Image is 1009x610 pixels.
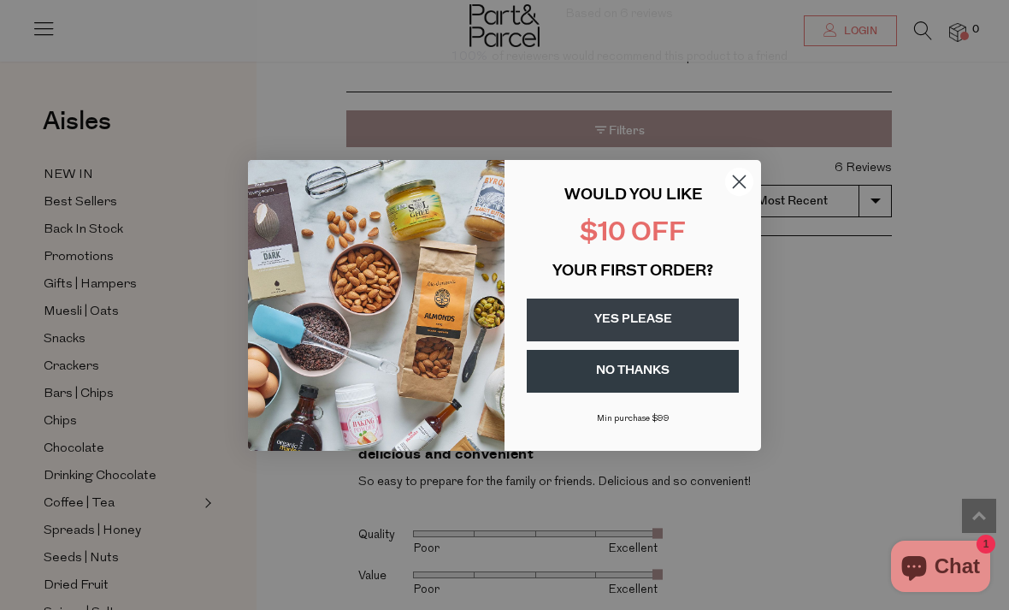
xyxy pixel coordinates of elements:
[597,414,670,423] span: Min purchase $99
[724,167,754,197] button: Close dialog
[886,541,995,596] inbox-online-store-chat: Shopify online store chat
[527,299,739,341] button: YES PLEASE
[248,160,504,451] img: 43fba0fb-7538-40bc-babb-ffb1a4d097bc.jpeg
[552,264,713,280] span: YOUR FIRST ORDER?
[564,188,702,204] span: WOULD YOU LIKE
[580,221,686,247] span: $10 OFF
[527,350,739,393] button: NO THANKS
